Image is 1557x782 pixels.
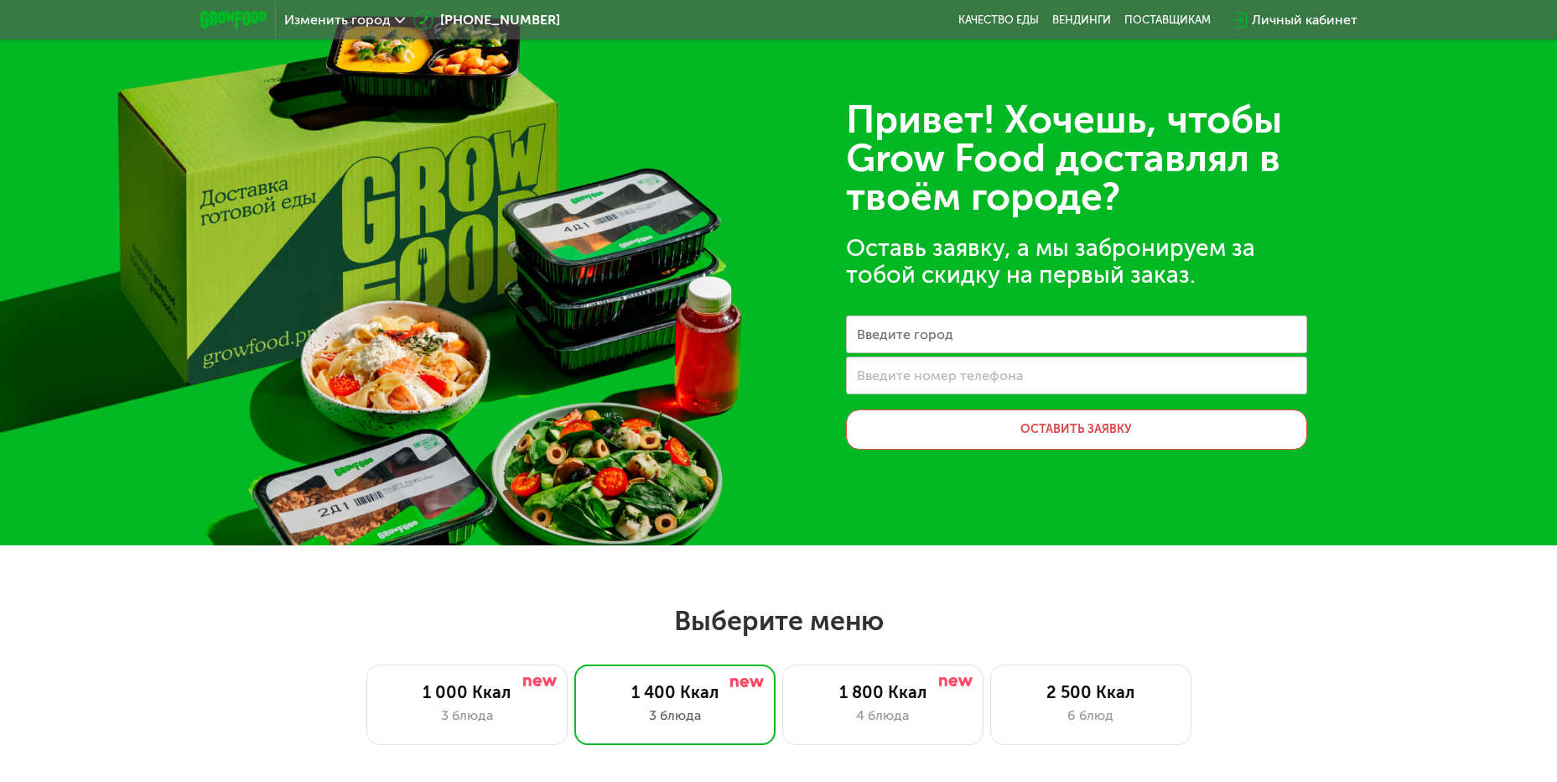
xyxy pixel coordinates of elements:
[857,371,1023,380] label: Введите номер телефона
[1052,13,1111,27] a: Вендинги
[846,235,1307,289] div: Оставь заявку, а мы забронируем за тобой скидку на первый заказ.
[800,682,966,702] div: 1 800 Ккал
[846,409,1307,450] button: Оставить заявку
[592,682,758,702] div: 1 400 Ккал
[1124,13,1211,27] div: поставщикам
[592,706,758,726] div: 3 блюда
[846,101,1307,216] div: Привет! Хочешь, чтобы Grow Food доставлял в твоём городе?
[413,10,560,30] a: [PHONE_NUMBER]
[54,604,1503,638] h2: Выберите меню
[384,706,550,726] div: 3 блюда
[857,330,953,339] label: Введите город
[958,13,1039,27] a: Качество еды
[1252,10,1357,30] div: Личный кабинет
[1008,682,1174,702] div: 2 500 Ккал
[384,682,550,702] div: 1 000 Ккал
[1008,706,1174,726] div: 6 блюд
[284,13,391,27] span: Изменить город
[800,706,966,726] div: 4 блюда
